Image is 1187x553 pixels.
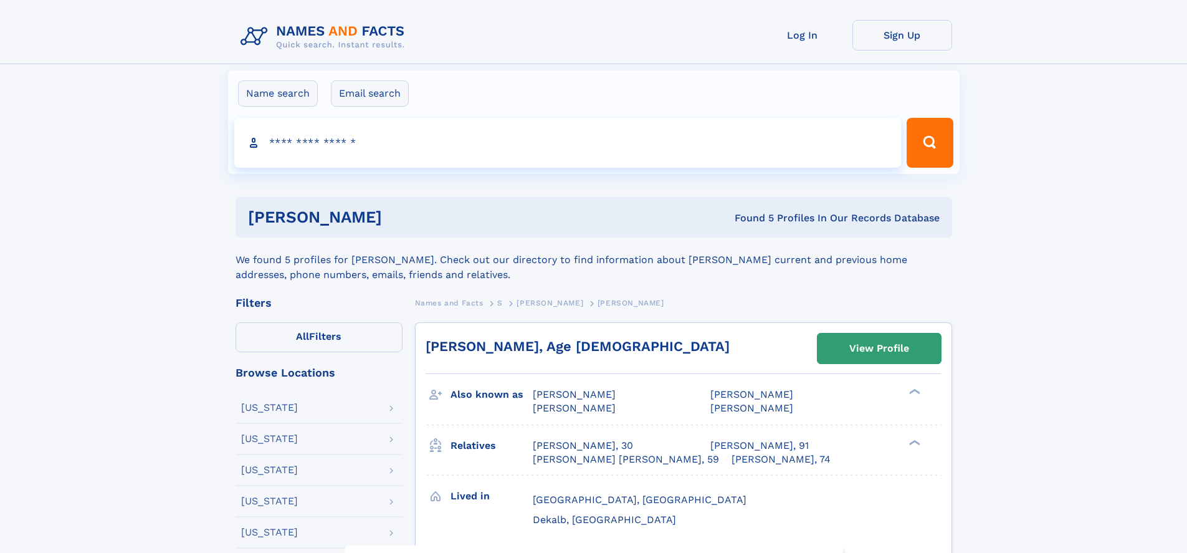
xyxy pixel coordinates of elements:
[241,465,298,475] div: [US_STATE]
[533,494,746,506] span: [GEOGRAPHIC_DATA], [GEOGRAPHIC_DATA]
[236,20,415,54] img: Logo Names and Facts
[450,384,533,405] h3: Also known as
[533,388,616,400] span: [PERSON_NAME]
[296,330,309,342] span: All
[241,403,298,413] div: [US_STATE]
[234,118,902,168] input: search input
[558,211,940,225] div: Found 5 Profiles In Our Records Database
[533,514,676,526] span: Dekalb, [GEOGRAPHIC_DATA]
[517,299,583,307] span: [PERSON_NAME]
[818,334,941,363] a: View Profile
[236,238,952,282] div: We found 5 profiles for [PERSON_NAME]. Check out our directory to find information about [PERSON_...
[426,339,730,354] a: [PERSON_NAME], Age [DEMOGRAPHIC_DATA]
[533,439,633,453] a: [PERSON_NAME], 30
[533,453,719,466] a: [PERSON_NAME] [PERSON_NAME], 59
[450,435,533,456] h3: Relatives
[241,527,298,537] div: [US_STATE]
[236,367,403,378] div: Browse Locations
[753,20,852,50] a: Log In
[236,322,403,352] label: Filters
[497,299,503,307] span: S
[331,80,409,107] label: Email search
[852,20,952,50] a: Sign Up
[533,402,616,414] span: [PERSON_NAME]
[906,388,921,396] div: ❯
[238,80,318,107] label: Name search
[849,334,909,363] div: View Profile
[710,388,793,400] span: [PERSON_NAME]
[906,438,921,446] div: ❯
[450,486,533,507] h3: Lived in
[732,453,831,466] a: [PERSON_NAME], 74
[598,299,664,307] span: [PERSON_NAME]
[907,118,953,168] button: Search Button
[710,402,793,414] span: [PERSON_NAME]
[497,295,503,310] a: S
[710,439,809,453] a: [PERSON_NAME], 91
[241,496,298,506] div: [US_STATE]
[236,297,403,309] div: Filters
[517,295,583,310] a: [PERSON_NAME]
[241,434,298,444] div: [US_STATE]
[415,295,484,310] a: Names and Facts
[248,209,558,225] h1: [PERSON_NAME]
